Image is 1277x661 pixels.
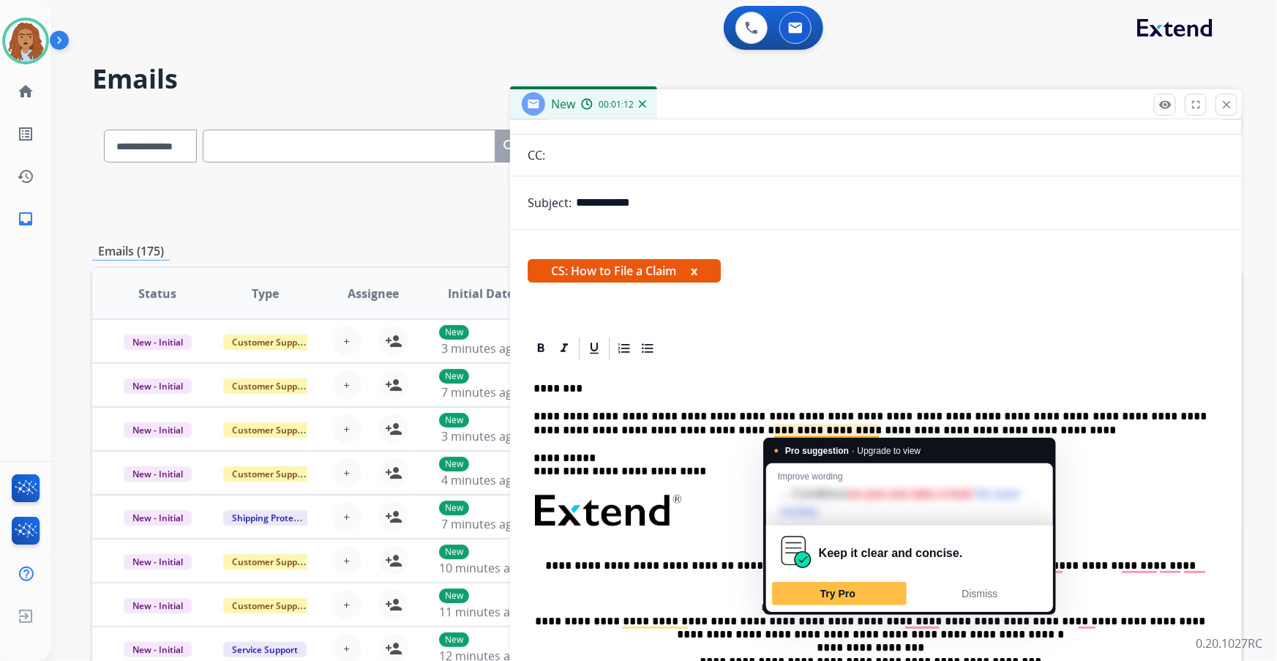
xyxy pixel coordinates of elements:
span: Customer Support [223,466,318,482]
mat-icon: search [501,138,519,155]
span: Service Support [223,642,307,657]
div: Bold [530,337,552,359]
button: + [332,414,362,444]
mat-icon: close [1220,98,1233,111]
span: + [343,640,350,657]
button: + [332,370,362,400]
span: Customer Support [223,335,318,350]
mat-icon: inbox [17,210,34,228]
p: New [439,457,469,471]
p: New [439,589,469,603]
div: Bullet List [637,337,659,359]
p: CC: [528,146,545,164]
span: + [343,376,350,394]
span: + [343,596,350,613]
span: New - Initial [124,335,192,350]
button: x [691,262,697,280]
p: 0.20.1027RC [1196,635,1262,652]
span: Type [252,285,279,302]
span: 3 minutes ago [441,340,520,356]
span: Customer Support [223,598,318,613]
mat-icon: person_add [385,376,402,394]
div: Ordered List [613,337,635,359]
span: Status [138,285,176,302]
span: + [343,508,350,526]
button: + [332,326,362,356]
p: New [439,325,469,340]
button: + [332,546,362,575]
mat-icon: fullscreen [1189,98,1202,111]
span: Customer Support [223,554,318,569]
span: New [551,96,575,112]
button: + [332,502,362,531]
p: Subject: [528,194,572,212]
span: New - Initial [124,422,192,438]
span: + [343,464,350,482]
mat-icon: person_add [385,552,402,569]
button: + [332,590,362,619]
p: New [439,413,469,427]
span: + [343,552,350,569]
mat-icon: history [17,168,34,185]
span: 00:01:12 [599,99,634,111]
span: New - Initial [124,554,192,569]
img: avatar [5,20,46,61]
mat-icon: home [17,83,34,100]
span: Initial Date [448,285,514,302]
span: New - Initial [124,598,192,613]
div: Underline [583,337,605,359]
mat-icon: list_alt [17,125,34,143]
span: CS: How to File a Claim [528,259,721,283]
p: New [439,369,469,384]
span: + [343,332,350,350]
p: New [439,545,469,559]
mat-icon: person_add [385,464,402,482]
h2: Emails [92,64,1242,94]
span: Customer Support [223,422,318,438]
p: New [439,501,469,515]
span: Shipping Protection [223,510,323,526]
mat-icon: remove_red_eye [1158,98,1172,111]
span: 3 minutes ago [441,428,520,444]
span: 10 minutes ago [439,560,524,576]
span: New - Initial [124,378,192,394]
span: 11 minutes ago [439,604,524,620]
button: + [332,458,362,488]
mat-icon: person_add [385,596,402,613]
mat-icon: person_add [385,332,402,350]
mat-icon: person_add [385,640,402,657]
span: + [343,420,350,438]
div: Italic [553,337,575,359]
span: 4 minutes ago [441,472,520,488]
span: New - Initial [124,642,192,657]
span: New - Initial [124,466,192,482]
span: Customer Support [223,378,318,394]
p: New [439,632,469,647]
p: Emails (175) [92,242,170,261]
span: 7 minutes ago [441,384,520,400]
mat-icon: person_add [385,420,402,438]
span: 7 minutes ago [441,516,520,532]
span: New - Initial [124,510,192,526]
mat-icon: person_add [385,508,402,526]
span: Assignee [348,285,399,302]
